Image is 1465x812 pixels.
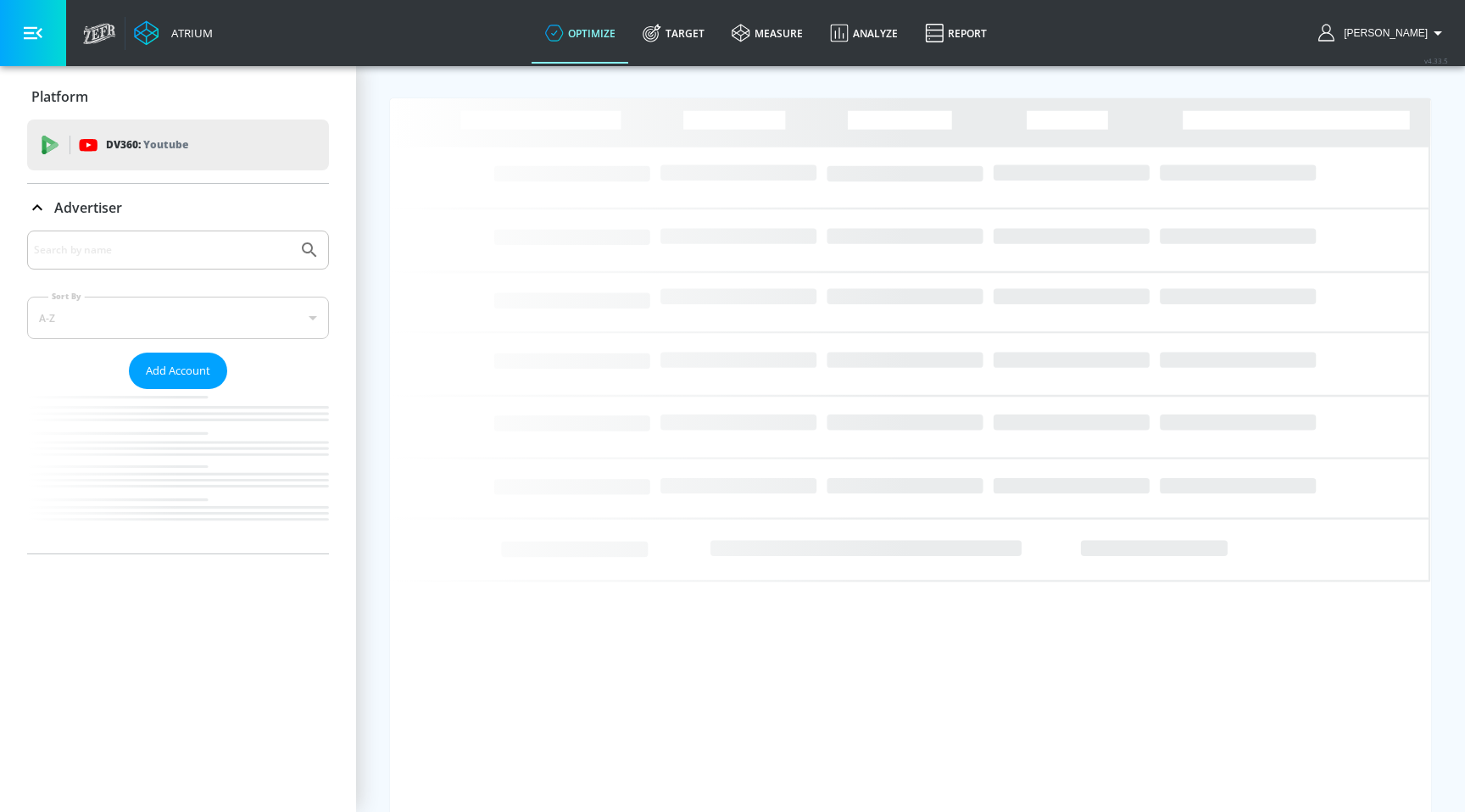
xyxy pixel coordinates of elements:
a: optimize [532,3,629,64]
a: Atrium [134,20,213,46]
button: Add Account [129,353,227,389]
input: Search by name [34,239,291,261]
div: DV360: Youtube [27,120,329,170]
label: Sort By [48,291,85,302]
span: Add Account [146,361,210,381]
p: Advertiser [54,198,122,217]
div: A-Z [27,297,329,339]
div: Advertiser [27,184,329,231]
a: Report [911,3,1000,64]
span: v 4.33.5 [1424,56,1448,65]
a: Target [629,3,718,64]
div: Atrium [164,25,213,41]
a: Analyze [816,3,911,64]
p: Platform [31,87,88,106]
button: [PERSON_NAME] [1318,23,1448,43]
p: Youtube [143,136,188,153]
p: DV360: [106,136,188,154]
span: login as: michael.villalobos@zefr.com [1337,27,1428,39]
a: measure [718,3,816,64]
div: Advertiser [27,231,329,553]
div: Platform [27,73,329,120]
nav: list of Advertiser [27,389,329,553]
